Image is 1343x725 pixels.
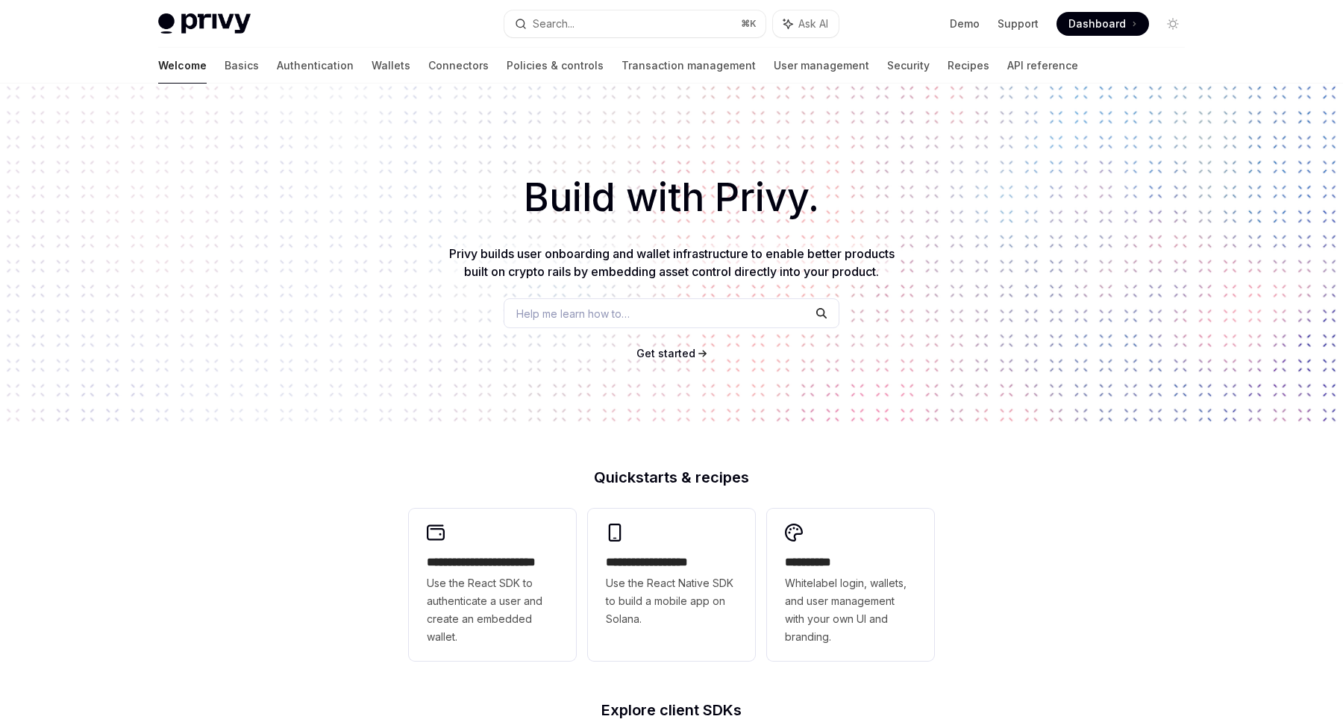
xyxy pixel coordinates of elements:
div: Search... [533,15,575,33]
a: Wallets [372,48,410,84]
span: ⌘ K [741,18,757,30]
a: User management [774,48,869,84]
h2: Quickstarts & recipes [409,470,934,485]
a: Basics [225,48,259,84]
a: **** *****Whitelabel login, wallets, and user management with your own UI and branding. [767,509,934,661]
a: Dashboard [1056,12,1149,36]
a: **** **** **** ***Use the React Native SDK to build a mobile app on Solana. [588,509,755,661]
span: Ask AI [798,16,828,31]
h1: Build with Privy. [24,169,1319,227]
h2: Explore client SDKs [409,703,934,718]
button: Search...⌘K [504,10,766,37]
span: Whitelabel login, wallets, and user management with your own UI and branding. [785,574,916,646]
img: light logo [158,13,251,34]
a: Get started [636,346,695,361]
span: Help me learn how to… [516,306,630,321]
span: Privy builds user onboarding and wallet infrastructure to enable better products built on crypto ... [449,246,895,279]
span: Use the React SDK to authenticate a user and create an embedded wallet. [427,574,558,646]
a: Connectors [428,48,489,84]
a: Welcome [158,48,207,84]
button: Ask AI [773,10,839,37]
a: Support [998,16,1039,31]
a: Authentication [277,48,354,84]
a: API reference [1007,48,1078,84]
a: Security [887,48,930,84]
span: Dashboard [1068,16,1126,31]
a: Transaction management [622,48,756,84]
span: Get started [636,347,695,360]
a: Demo [950,16,980,31]
a: Recipes [948,48,989,84]
span: Use the React Native SDK to build a mobile app on Solana. [606,574,737,628]
a: Policies & controls [507,48,604,84]
button: Toggle dark mode [1161,12,1185,36]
